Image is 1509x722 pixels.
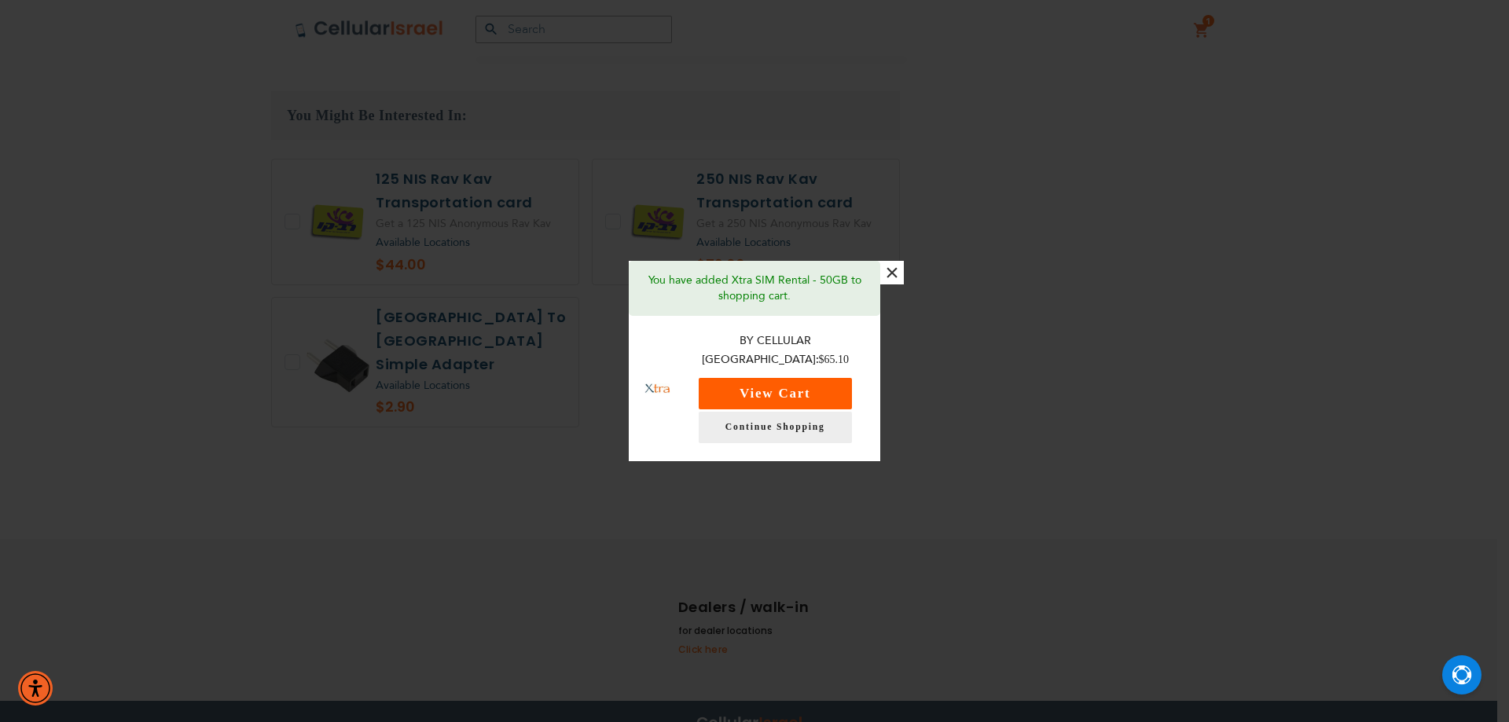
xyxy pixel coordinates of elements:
div: Accessibility Menu [18,671,53,706]
a: Continue Shopping [699,412,852,443]
p: By Cellular [GEOGRAPHIC_DATA]: [686,332,865,370]
button: × [880,261,904,284]
p: You have added Xtra SIM Rental - 50GB to shopping cart. [641,273,868,304]
span: $65.10 [819,354,850,365]
button: View Cart [699,378,852,409]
